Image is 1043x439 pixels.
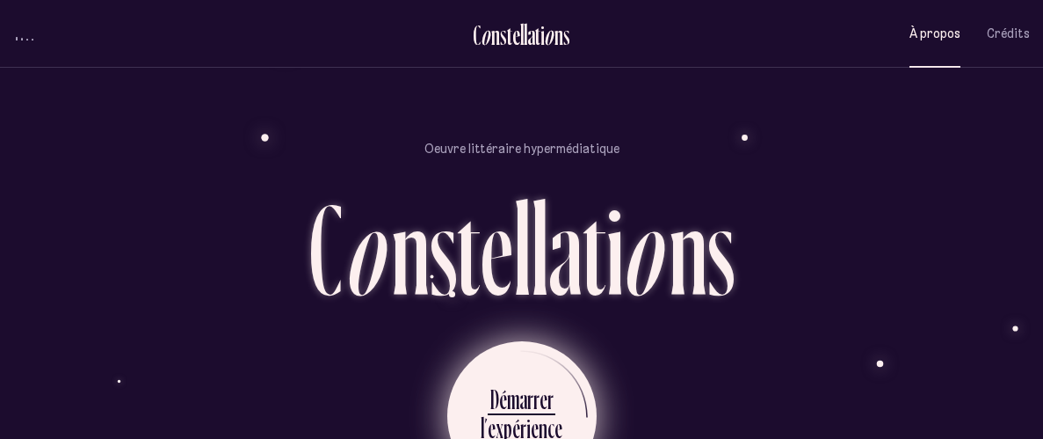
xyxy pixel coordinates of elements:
div: C [473,20,481,49]
div: n [491,20,500,49]
div: e [540,382,547,416]
div: n [391,184,430,312]
div: s [500,20,507,49]
div: o [544,20,554,49]
div: i [540,20,545,49]
div: r [533,382,540,416]
div: e [512,20,520,49]
div: s [563,20,570,49]
div: l [520,20,524,49]
div: e [481,184,513,312]
div: a [519,382,527,416]
div: s [430,184,457,312]
div: é [499,382,507,416]
span: Crédits [987,26,1030,41]
div: m [507,382,519,416]
div: n [669,184,707,312]
div: r [547,382,554,416]
div: n [554,20,563,49]
div: t [507,20,512,49]
div: o [620,184,669,312]
div: l [513,184,531,312]
span: À propos [909,26,960,41]
div: l [524,20,527,49]
div: C [308,184,343,312]
div: o [343,184,391,312]
div: t [583,184,606,312]
div: t [457,184,481,312]
div: a [548,184,583,312]
button: Crédits [987,13,1030,55]
div: o [481,20,491,49]
div: t [535,20,540,49]
div: r [527,382,533,416]
div: a [527,20,535,49]
button: volume audio [13,25,36,43]
div: l [531,184,548,312]
div: i [606,184,623,312]
p: Oeuvre littéraire hypermédiatique [424,140,619,157]
div: D [490,382,499,416]
button: À propos [909,13,960,55]
div: s [707,184,735,312]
